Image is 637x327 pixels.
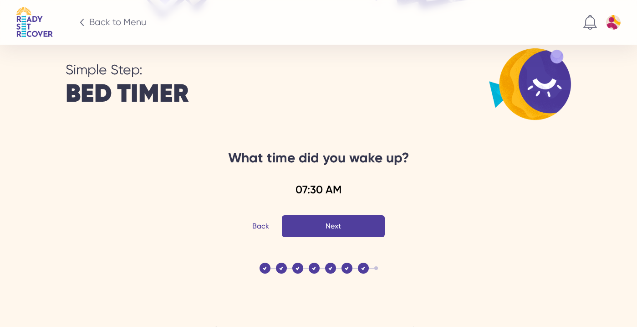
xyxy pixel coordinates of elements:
div: Simple Step: [66,62,189,77]
img: Default profile pic 10 [606,15,621,30]
div: Back to Menu [89,16,146,29]
div: Back [252,221,269,232]
img: Illustration da4 [489,47,571,120]
div: Next [282,215,385,237]
div: 07:30 AM [168,182,469,197]
a: Big arrow icn Back to Menu [53,16,146,29]
div: Bed Timer [66,81,189,106]
div: What time did you wake up? [168,150,469,166]
img: Logo [16,7,53,37]
img: Notification [583,15,597,30]
img: Big arrow icn [78,19,86,26]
